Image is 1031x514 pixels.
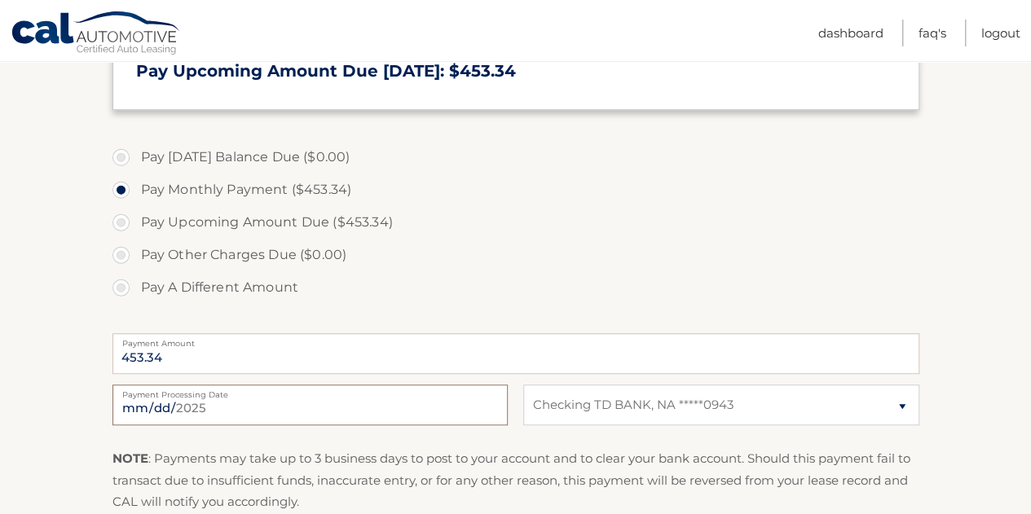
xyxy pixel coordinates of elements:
[112,239,919,271] label: Pay Other Charges Due ($0.00)
[11,11,182,58] a: Cal Automotive
[112,333,919,346] label: Payment Amount
[818,20,883,46] a: Dashboard
[136,61,896,81] h3: Pay Upcoming Amount Due [DATE]: $453.34
[112,206,919,239] label: Pay Upcoming Amount Due ($453.34)
[112,384,508,398] label: Payment Processing Date
[112,450,148,466] strong: NOTE
[112,174,919,206] label: Pay Monthly Payment ($453.34)
[981,20,1020,46] a: Logout
[112,384,508,425] input: Payment Date
[112,448,919,512] p: : Payments may take up to 3 business days to post to your account and to clear your bank account....
[112,333,919,374] input: Payment Amount
[919,20,946,46] a: FAQ's
[112,141,919,174] label: Pay [DATE] Balance Due ($0.00)
[112,271,919,304] label: Pay A Different Amount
